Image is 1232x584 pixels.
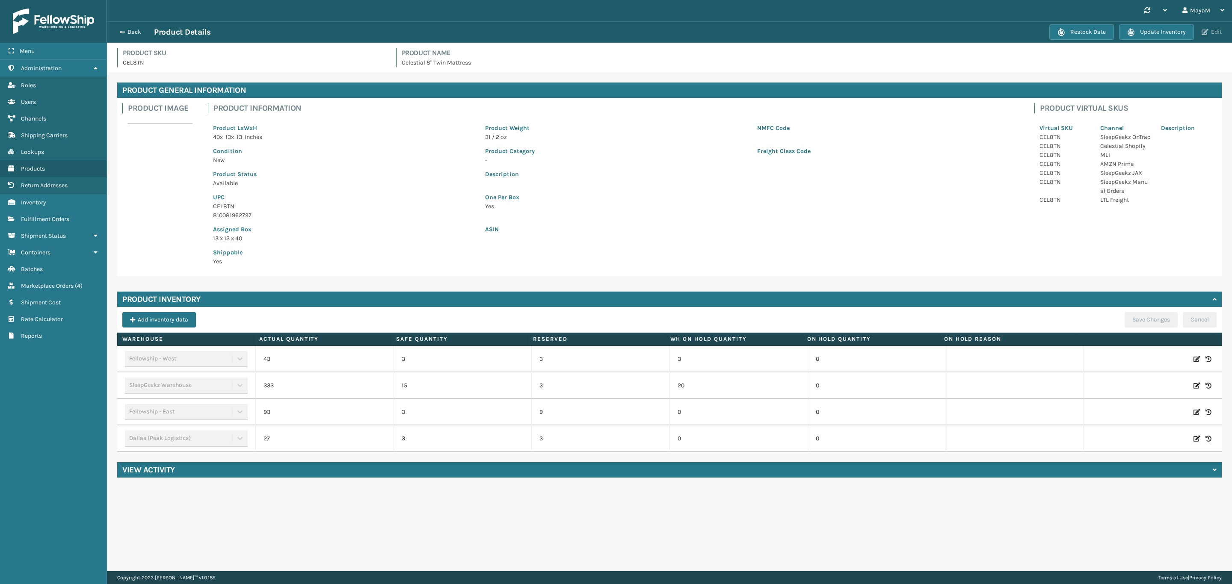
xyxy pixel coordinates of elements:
[1205,381,1211,390] i: Inventory History
[669,399,808,425] td: 0
[1161,124,1211,133] p: Description
[1039,168,1090,177] p: CEL8TN
[539,355,662,363] p: 3
[213,179,475,188] p: Available
[21,199,46,206] span: Inventory
[757,147,1019,156] p: Freight Class Code
[1193,434,1200,443] i: Edit
[123,48,386,58] h4: Product SKU
[237,133,242,141] span: 13
[808,346,946,372] td: 0
[485,124,747,133] p: Product Weight
[255,399,394,425] td: 93
[1100,177,1151,195] p: SleepGeekz Manual Orders
[1039,124,1090,133] p: Virtual SKU
[394,399,532,425] td: 3
[213,133,223,141] span: 40 x
[213,257,475,266] p: Yes
[255,372,394,399] td: 333
[21,299,61,306] span: Shipment Cost
[757,124,1019,133] p: NMFC Code
[1100,168,1151,177] p: SleepGeekz JAX
[539,381,662,390] p: 3
[122,294,201,304] h4: Product Inventory
[485,225,1019,234] p: ASIN
[21,65,62,72] span: Administration
[1189,575,1222,581] a: Privacy Policy
[21,249,50,256] span: Containers
[1193,381,1200,390] i: Edit
[396,335,522,343] label: Safe Quantity
[21,148,44,156] span: Lookups
[13,9,94,34] img: logo
[1040,103,1217,113] h4: Product Virtual SKUs
[122,465,175,475] h4: View Activity
[1100,133,1151,142] p: SleepGeekz OnTrac
[394,425,532,452] td: 3
[21,215,69,223] span: Fulfillment Orders
[485,147,747,156] p: Product Category
[122,335,249,343] label: Warehouse
[485,170,1019,179] p: Description
[808,372,946,399] td: 0
[1039,195,1090,204] p: CEL8TN
[213,147,475,156] p: Condition
[485,202,1019,211] p: Yes
[21,316,63,323] span: Rate Calculator
[259,335,385,343] label: Actual Quantity
[255,425,394,452] td: 27
[213,103,1024,113] h4: Product Information
[669,425,808,452] td: 0
[213,248,475,257] p: Shippable
[21,82,36,89] span: Roles
[669,346,808,372] td: 3
[1049,24,1114,40] button: Restock Date
[1100,159,1151,168] p: AMZN Prime
[21,232,66,239] span: Shipment Status
[1100,124,1151,133] p: Channel
[1039,150,1090,159] p: CEL8TN
[123,58,386,67] p: CEL8TN
[213,234,475,243] p: 13 x 13 x 40
[1039,133,1090,142] p: CEL8TN
[21,182,68,189] span: Return Addresses
[21,115,46,122] span: Channels
[1183,312,1217,327] button: Cancel
[117,571,216,584] p: Copyright 2023 [PERSON_NAME]™ v 1.0.185
[154,27,211,37] h3: Product Details
[1199,28,1224,36] button: Edit
[808,425,946,452] td: 0
[117,83,1222,98] h4: Product General Information
[213,225,475,234] p: Assigned Box
[944,335,1070,343] label: On Hold Reason
[213,124,475,133] p: Product LxWxH
[1039,142,1090,150] p: CEL8TN
[245,133,262,141] span: Inches
[1158,575,1188,581] a: Terms of Use
[115,28,154,36] button: Back
[21,132,68,139] span: Shipping Carriers
[394,372,532,399] td: 15
[213,170,475,179] p: Product Status
[1205,408,1211,416] i: Inventory History
[1125,312,1178,327] button: Save Changes
[1158,571,1222,584] div: |
[485,156,747,165] p: -
[213,211,475,220] p: 810081962797
[485,193,1019,202] p: One Per Box
[1100,142,1151,150] p: Celestial Shopify
[127,120,192,127] img: 51104088640_40f294f443_o-scaled-700x700.jpg
[808,399,946,425] td: 0
[1039,159,1090,168] p: CEL8TN
[670,335,797,343] label: WH On hold quantity
[1119,24,1194,40] button: Update Inventory
[122,312,196,327] button: Add inventory data
[1205,434,1211,443] i: Inventory History
[128,103,198,113] h4: Product Image
[213,193,475,202] p: UPC
[1193,408,1200,416] i: Edit
[75,282,83,289] span: ( 4 )
[225,133,234,141] span: 13 x
[20,47,35,55] span: Menu
[485,133,507,141] span: 31 / 2 oz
